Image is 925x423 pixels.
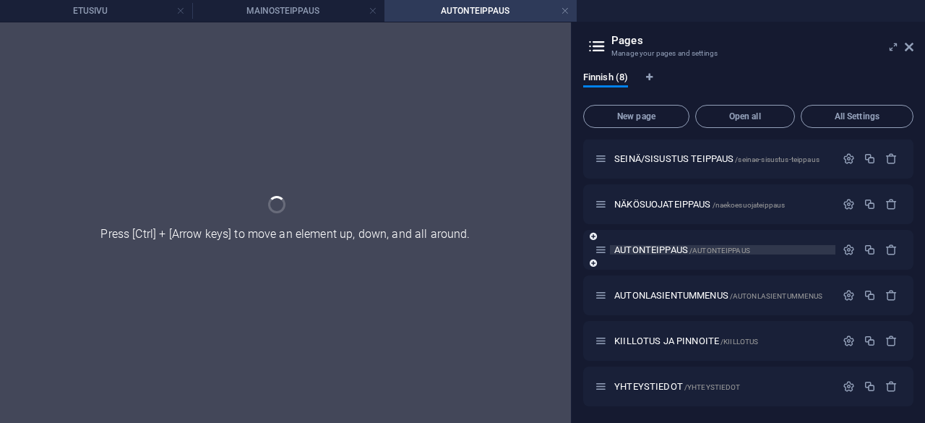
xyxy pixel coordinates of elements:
div: Duplicate [864,153,876,165]
span: New page [590,112,683,121]
span: /naekoesuojateippaus [713,201,786,209]
div: Remove [885,289,898,302]
h4: AUTONTEIPPAUS [384,3,577,19]
span: All Settings [807,112,907,121]
div: Settings [843,153,855,165]
span: Open all [702,112,788,121]
h3: Manage your pages and settings [611,47,885,60]
div: AUTONLASIENTUMMENUS/AUTONLASIENTUMMENUS [610,291,835,300]
div: YHTEYSTIEDOT/YHTEYSTIEDOT [610,382,835,391]
span: Finnish (8) [583,69,628,89]
button: Open all [695,105,795,128]
span: /seinae-sisustus-teippaus [735,155,819,163]
div: Remove [885,153,898,165]
span: Click to open page [614,381,740,392]
span: /AUTONLASIENTUMMENUS [730,292,823,300]
button: All Settings [801,105,913,128]
div: NÄKÖSUOJATEIPPAUS/naekoesuojateippaus [610,200,835,209]
div: Language Tabs [583,72,913,99]
span: SEINÄ/SISUSTUS TEIPPAUS [614,153,819,164]
span: /KIILLOTUS [720,338,758,346]
div: Remove [885,335,898,347]
div: Remove [885,198,898,210]
span: AUTONLASIENTUMMENUS [614,290,822,301]
span: Click to open page [614,336,758,346]
div: Duplicate [864,335,876,347]
div: Settings [843,244,855,256]
h4: MAINOSTEIPPAUS [192,3,384,19]
span: Click to open page [614,199,785,210]
div: AUTONTEIPPAUS/AUTONTEIPPAUS [610,245,835,255]
div: Settings [843,380,855,393]
div: Duplicate [864,380,876,393]
span: AUTONTEIPPAUS [614,244,750,255]
span: /AUTONTEIPPAUS [689,247,750,255]
button: New page [583,105,689,128]
div: Settings [843,289,855,302]
span: /YHTEYSTIEDOT [684,383,741,391]
div: Duplicate [864,244,876,256]
div: Settings [843,335,855,347]
div: Remove [885,380,898,393]
div: Duplicate [864,289,876,302]
div: Duplicate [864,198,876,210]
h2: Pages [611,34,913,47]
div: SEINÄ/SISUSTUS TEIPPAUS/seinae-sisustus-teippaus [610,154,835,163]
div: Remove [885,244,898,256]
div: Settings [843,198,855,210]
div: KIILLOTUS JA PINNOITE/KIILLOTUS [610,336,835,346]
